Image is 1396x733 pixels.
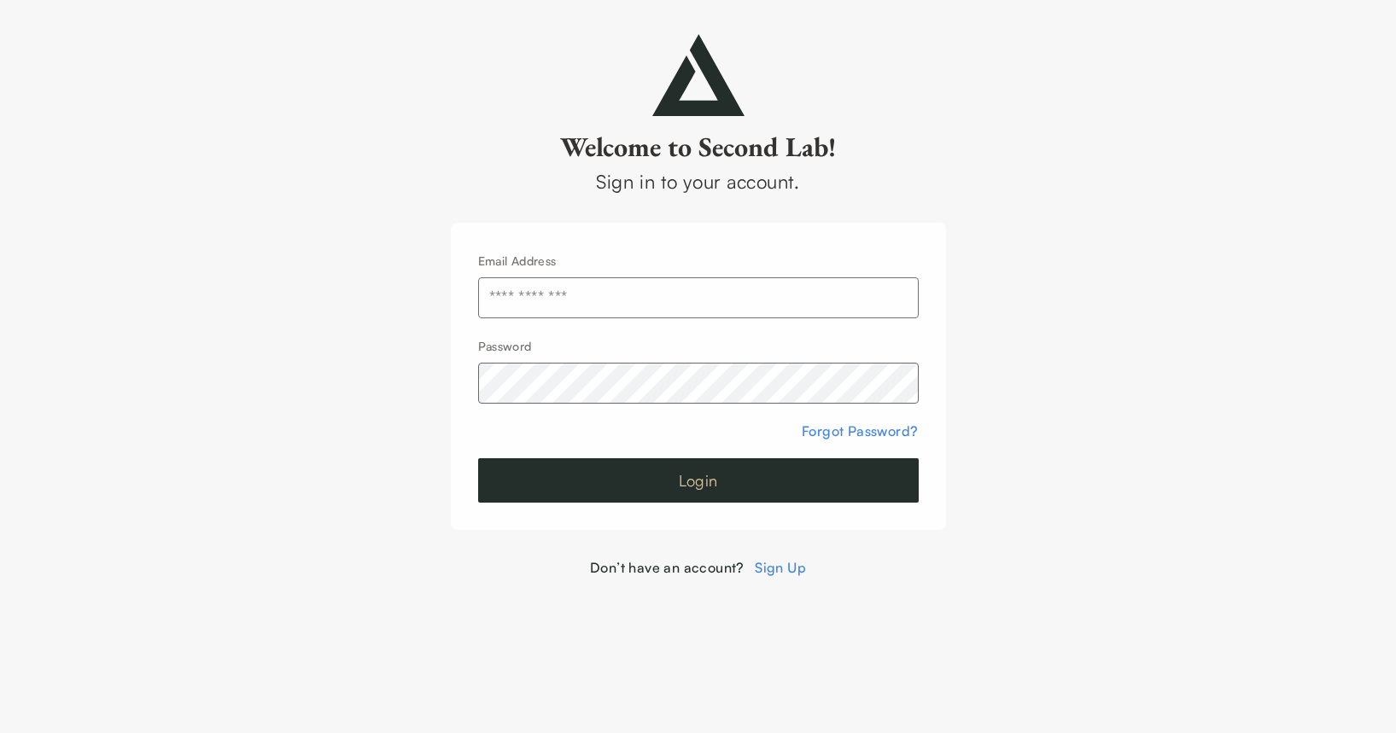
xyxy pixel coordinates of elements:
[478,253,557,268] label: Email Address
[652,34,745,116] img: secondlab-logo
[802,422,918,439] a: Forgot Password?
[755,559,806,576] a: Sign Up
[451,130,946,164] h2: Welcome to Second Lab!
[478,458,919,503] button: Login
[478,339,532,353] label: Password
[451,167,946,195] div: Sign in to your account.
[451,557,946,578] div: Don’t have an account?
